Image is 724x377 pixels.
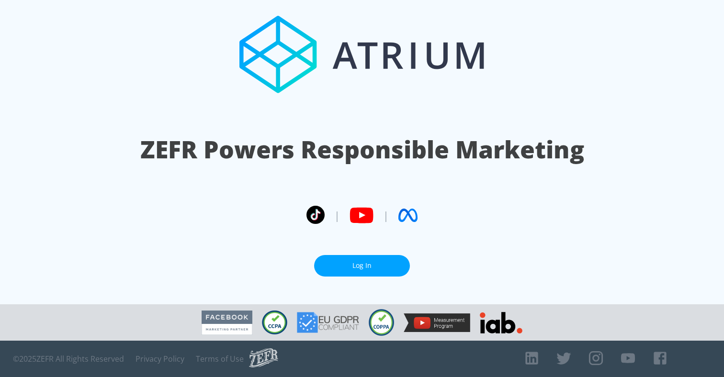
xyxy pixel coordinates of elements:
img: COPPA Compliant [369,309,394,336]
a: Terms of Use [196,354,244,364]
span: | [383,208,389,222]
span: © 2025 ZEFR All Rights Reserved [13,354,124,364]
img: GDPR Compliant [297,312,359,333]
img: YouTube Measurement Program [404,313,470,332]
a: Privacy Policy [136,354,184,364]
img: CCPA Compliant [262,310,287,334]
img: IAB [480,312,522,333]
a: Log In [314,255,410,277]
img: Facebook Marketing Partner [202,310,252,335]
span: | [334,208,340,222]
h1: ZEFR Powers Responsible Marketing [140,133,584,166]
